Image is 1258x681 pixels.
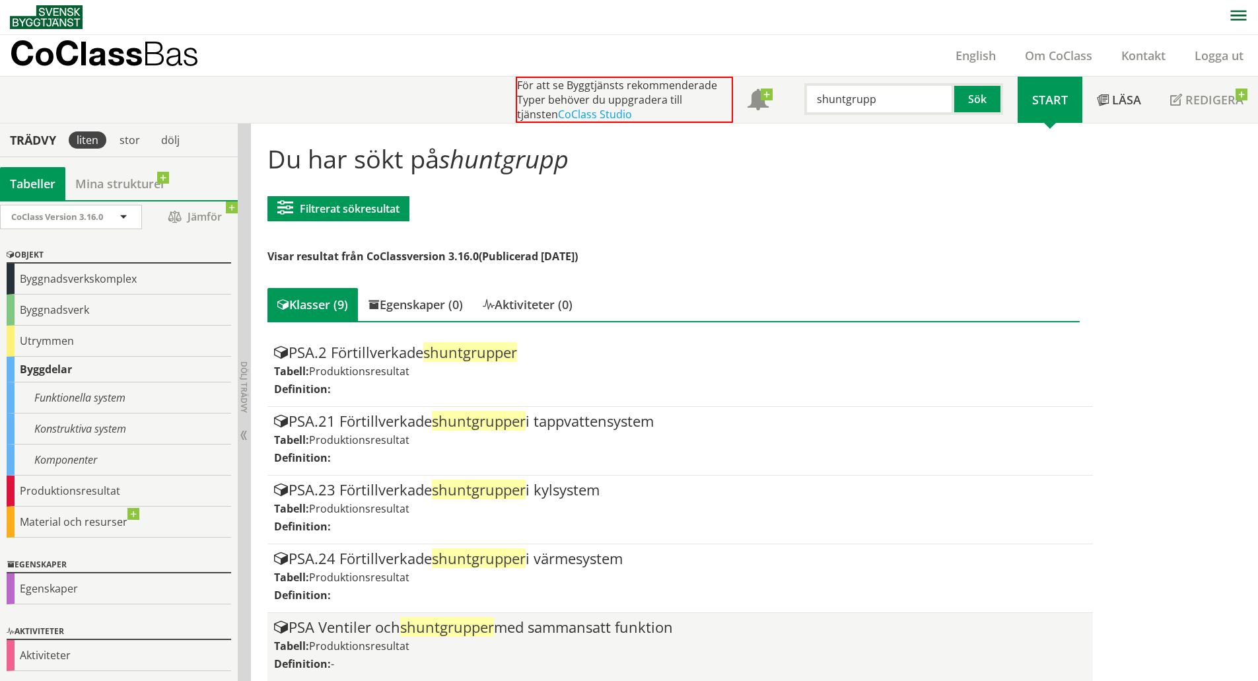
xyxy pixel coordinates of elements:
[274,345,1086,361] div: PSA.2 Förtillverkade
[274,588,331,602] label: Definition:
[65,167,176,200] a: Mina strukturer
[274,482,1086,498] div: PSA.23 Förtillverkade i kylsystem
[7,624,231,640] div: Aktiviteter
[7,295,231,326] div: Byggnadsverk
[238,361,250,413] span: Dölj trädvy
[7,264,231,295] div: Byggnadsverkskomplex
[153,131,188,149] div: dölj
[748,90,769,112] span: Notifikationer
[432,411,526,431] span: shuntgrupper
[1180,48,1258,63] a: Logga ut
[274,570,309,585] label: Tabell:
[309,364,409,378] span: Produktionsresultat
[1156,77,1258,123] a: Redigera
[309,639,409,653] span: Produktionsresultat
[274,657,331,671] label: Definition:
[432,480,526,499] span: shuntgrupper
[274,382,331,396] label: Definition:
[1107,48,1180,63] a: Kontakt
[143,34,199,73] span: Bas
[516,77,733,123] div: För att se Byggtjänsts rekommenderade Typer behöver du uppgradera till tjänsten
[274,620,1086,635] div: PSA Ventiler och med sammansatt funktion
[274,433,309,447] label: Tabell:
[7,507,231,538] div: Material och resurser
[309,501,409,516] span: Produktionsresultat
[400,617,494,637] span: shuntgrupper
[358,288,473,321] div: Egenskaper (0)
[274,501,309,516] label: Tabell:
[423,342,517,362] span: shuntgrupper
[7,413,231,445] div: Konstruktiva system
[11,211,103,223] span: CoClass Version 3.16.0
[439,141,569,176] span: shuntgrupp
[274,413,1086,429] div: PSA.21 Förtillverkade i tappvattensystem
[274,519,331,534] label: Definition:
[479,249,578,264] span: (Publicerad [DATE])
[112,131,148,149] div: stor
[10,35,227,76] a: CoClassBas
[274,639,309,653] label: Tabell:
[7,573,231,604] div: Egenskaper
[7,357,231,382] div: Byggdelar
[10,46,199,61] p: CoClass
[267,249,479,264] span: Visar resultat från CoClassversion 3.16.0
[274,364,309,378] label: Tabell:
[432,548,526,568] span: shuntgrupper
[7,445,231,476] div: Komponenter
[309,433,409,447] span: Produktionsresultat
[473,288,582,321] div: Aktiviteter (0)
[804,83,954,115] input: Sök
[274,450,331,465] label: Definition:
[69,131,106,149] div: liten
[1082,77,1156,123] a: Läsa
[274,551,1086,567] div: PSA.24 Förtillverkade i värmesystem
[7,382,231,413] div: Funktionella system
[3,133,63,147] div: Trädvy
[1112,92,1141,108] span: Läsa
[267,196,409,221] button: Filtrerat sökresultat
[309,570,409,585] span: Produktionsresultat
[1032,92,1068,108] span: Start
[1018,77,1082,123] a: Start
[558,107,632,122] a: CoClass Studio
[7,476,231,507] div: Produktionsresultat
[7,557,231,573] div: Egenskaper
[7,326,231,357] div: Utrymmen
[155,205,234,229] span: Jämför
[954,83,1003,115] button: Sök
[10,5,83,29] img: Svensk Byggtjänst
[1010,48,1107,63] a: Om CoClass
[267,144,1079,173] h1: Du har sökt på
[941,48,1010,63] a: English
[1185,92,1243,108] span: Redigera
[7,640,231,671] div: Aktiviteter
[267,288,358,321] div: Klasser (9)
[7,248,231,264] div: Objekt
[331,657,334,671] span: -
